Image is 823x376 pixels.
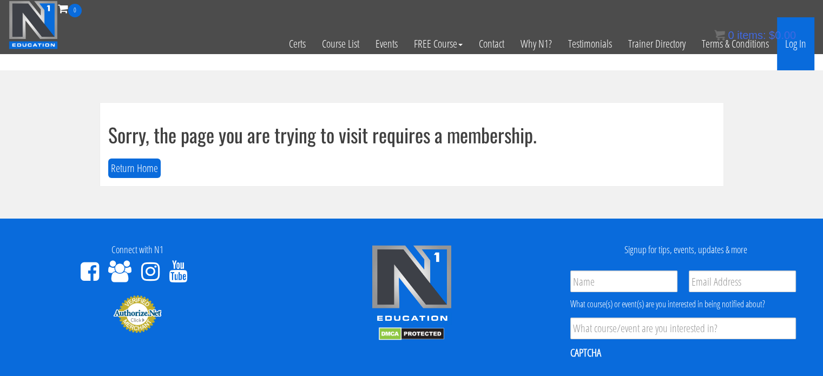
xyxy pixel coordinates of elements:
img: icon11.png [714,30,725,41]
div: What course(s) or event(s) are you interested in being notified about? [570,298,796,311]
span: 0 [68,4,82,17]
a: Certs [281,17,314,70]
h4: Signup for tips, events, updates & more [557,245,815,255]
input: What course/event are you interested in? [570,318,796,339]
a: Contact [471,17,512,70]
input: Email Address [689,271,796,292]
a: FREE Course [406,17,471,70]
label: CAPTCHA [570,346,601,360]
bdi: 0.00 [769,29,796,41]
span: items: [737,29,766,41]
a: Why N1? [512,17,560,70]
input: Name [570,271,677,292]
a: 0 [58,1,82,16]
a: Log In [777,17,814,70]
button: Return Home [108,159,161,179]
img: Authorize.Net Merchant - Click to Verify [113,294,162,333]
img: n1-edu-logo [371,245,452,325]
a: Testimonials [560,17,620,70]
a: Trainer Directory [620,17,694,70]
h1: Sorry, the page you are trying to visit requires a membership. [108,124,715,146]
img: n1-education [9,1,58,49]
h4: Connect with N1 [8,245,266,255]
span: $ [769,29,775,41]
a: Course List [314,17,367,70]
a: 0 items: $0.00 [714,29,796,41]
span: 0 [728,29,734,41]
a: Terms & Conditions [694,17,777,70]
img: DMCA.com Protection Status [379,327,444,340]
a: Events [367,17,406,70]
